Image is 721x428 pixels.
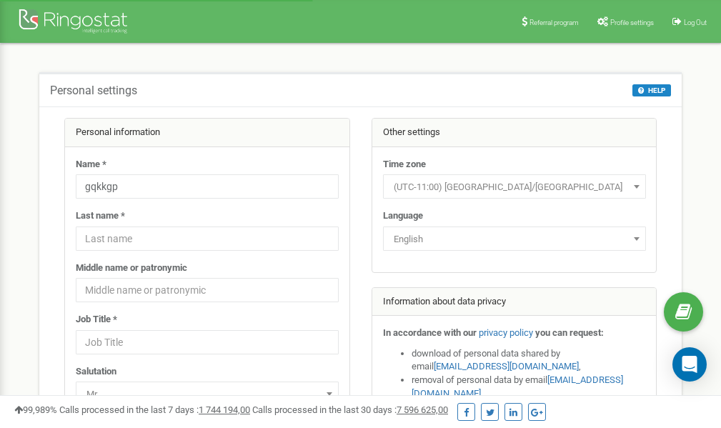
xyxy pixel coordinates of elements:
span: Mr. [81,384,334,404]
li: download of personal data shared by email , [412,347,646,374]
span: 99,989% [14,404,57,415]
span: Referral program [529,19,579,26]
label: Last name * [76,209,125,223]
div: Information about data privacy [372,288,657,317]
a: privacy policy [479,327,533,338]
div: Other settings [372,119,657,147]
span: Mr. [76,382,339,406]
span: English [383,227,646,251]
span: (UTC-11:00) Pacific/Midway [388,177,641,197]
h5: Personal settings [50,84,137,97]
input: Last name [76,227,339,251]
span: Calls processed in the last 30 days : [252,404,448,415]
div: Open Intercom Messenger [672,347,707,382]
input: Middle name or patronymic [76,278,339,302]
input: Name [76,174,339,199]
span: Calls processed in the last 7 days : [59,404,250,415]
input: Job Title [76,330,339,354]
span: English [388,229,641,249]
span: Profile settings [610,19,654,26]
li: removal of personal data by email , [412,374,646,400]
span: (UTC-11:00) Pacific/Midway [383,174,646,199]
u: 7 596 625,00 [397,404,448,415]
label: Name * [76,158,106,171]
label: Time zone [383,158,426,171]
span: Log Out [684,19,707,26]
label: Salutation [76,365,116,379]
u: 1 744 194,00 [199,404,250,415]
strong: you can request: [535,327,604,338]
label: Language [383,209,423,223]
label: Job Title * [76,313,117,327]
div: Personal information [65,119,349,147]
label: Middle name or patronymic [76,262,187,275]
strong: In accordance with our [383,327,477,338]
a: [EMAIL_ADDRESS][DOMAIN_NAME] [434,361,579,372]
button: HELP [632,84,671,96]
